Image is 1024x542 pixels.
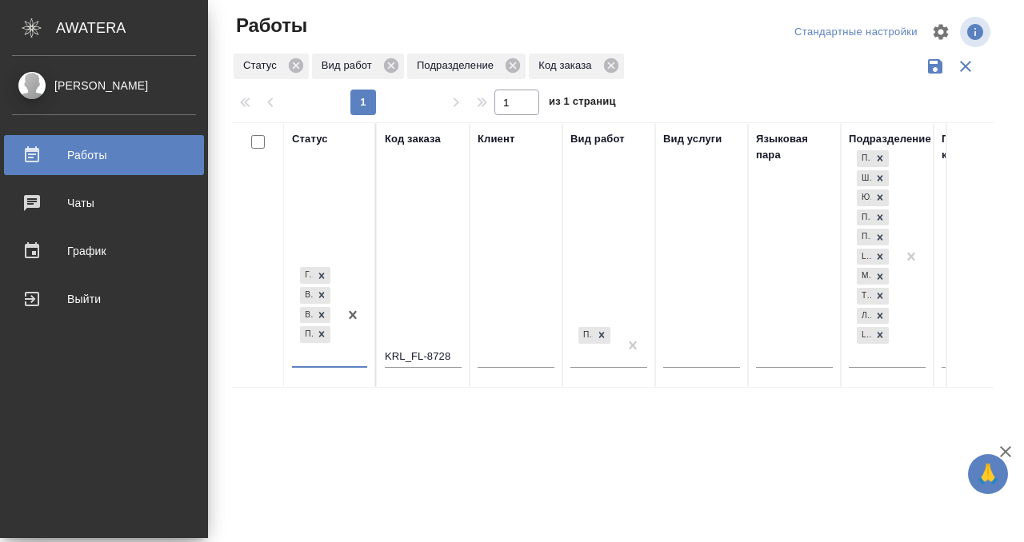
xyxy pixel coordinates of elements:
div: Приёмка по качеству [578,327,593,344]
div: Прямая загрузка (шаблонные документы), Шаблонные документы, Юридический, Проектный офис, Проектна... [855,149,890,169]
div: Прямая загрузка (шаблонные документы) [857,150,871,167]
div: Чаты [12,191,196,215]
div: Прямая загрузка (шаблонные документы), Шаблонные документы, Юридический, Проектный офис, Проектна... [855,227,890,247]
div: Код заказа [529,54,623,79]
div: Готов к работе [300,267,313,284]
div: Технический [857,288,871,305]
div: LegalQA [857,249,871,265]
button: Сбросить фильтры [950,51,981,82]
div: Выйти [12,287,196,311]
div: Подразделение [849,131,931,147]
div: В ожидании [300,307,313,324]
div: Медицинский [857,268,871,285]
div: Прямая загрузка (шаблонные документы), Шаблонные документы, Юридический, Проектный офис, Проектна... [855,247,890,267]
div: В работе [300,287,313,304]
div: График [12,239,196,263]
a: Чаты [4,183,204,223]
div: Вид услуги [663,131,722,147]
div: Проектная группа [857,229,871,245]
div: Языковая пара [756,131,833,163]
p: Подразделение [417,58,499,74]
div: Код заказа [385,131,441,147]
div: Готов к работе, В работе, В ожидании, Подбор [298,325,332,345]
div: Статус [234,54,309,79]
div: Подбор [300,326,313,343]
div: Готов к работе, В работе, В ожидании, Подбор [298,285,332,305]
div: Клиент [478,131,514,147]
div: Вид работ [570,131,625,147]
span: Настроить таблицу [922,13,960,51]
div: Проектный офис [857,209,871,226]
a: График [4,231,204,271]
p: Код заказа [538,58,597,74]
div: Подразделение [407,54,526,79]
div: Локализация [857,308,871,325]
span: Работы [232,13,307,38]
div: Работы [12,143,196,167]
div: split button [790,20,922,45]
div: Шаблонные документы [857,170,871,187]
div: Прямая загрузка (шаблонные документы), Шаблонные документы, Юридический, Проектный офис, Проектна... [855,266,890,286]
div: LocQA [857,327,871,344]
div: Прямая загрузка (шаблонные документы), Шаблонные документы, Юридический, Проектный офис, Проектна... [855,286,890,306]
button: 🙏 [968,454,1008,494]
div: Прямая загрузка (шаблонные документы), Шаблонные документы, Юридический, Проектный офис, Проектна... [855,306,890,326]
div: Прямая загрузка (шаблонные документы), Шаблонные документы, Юридический, Проектный офис, Проектна... [855,208,890,228]
span: Посмотреть информацию [960,17,994,47]
p: Статус [243,58,282,74]
span: 🙏 [974,457,1002,491]
div: Готов к работе, В работе, В ожидании, Подбор [298,305,332,325]
div: Проектная команда [942,131,1018,163]
a: Выйти [4,279,204,319]
div: Прямая загрузка (шаблонные документы), Шаблонные документы, Юридический, Проектный офис, Проектна... [855,169,890,189]
div: AWATERA [56,12,208,44]
div: Приёмка по качеству [577,325,612,345]
div: Вид работ [312,54,404,79]
div: Прямая загрузка (шаблонные документы), Шаблонные документы, Юридический, Проектный офис, Проектна... [855,325,890,345]
button: Сохранить фильтры [920,51,950,82]
div: Готов к работе, В работе, В ожидании, Подбор [298,265,332,285]
div: Прямая загрузка (шаблонные документы), Шаблонные документы, Юридический, Проектный офис, Проектна... [855,188,890,208]
p: Вид работ [322,58,378,74]
a: Работы [4,135,204,175]
div: Статус [292,131,328,147]
span: из 1 страниц [549,92,616,115]
div: Юридический [857,189,871,206]
div: [PERSON_NAME] [12,77,196,94]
